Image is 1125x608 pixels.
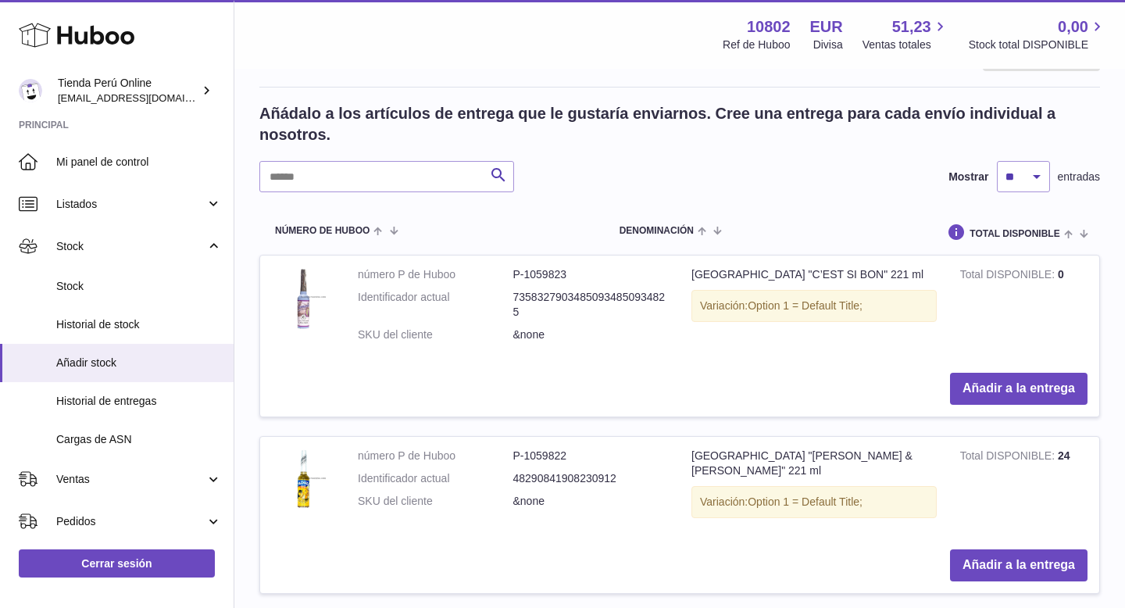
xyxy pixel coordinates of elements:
[259,103,1100,145] h2: Añádalo a los artículos de entrega que le gustaría enviarnos. Cree una entrega para cada envío in...
[272,267,334,330] img: Colonia Lavanda "C’EST SI BON" 221 ml
[862,16,949,52] a: 51,23 Ventas totales
[691,290,937,322] div: Variación:
[969,16,1106,52] a: 0,00 Stock total DISPONIBLE
[58,76,198,106] div: Tienda Perú Online
[948,437,1099,538] td: 24
[513,471,669,486] dd: 48290841908230912
[56,239,205,254] span: Stock
[56,197,205,212] span: Listados
[960,268,1058,284] strong: Total DISPONIBLE
[747,16,791,38] strong: 10802
[892,16,931,38] span: 51,23
[680,256,948,362] td: [GEOGRAPHIC_DATA] "C’EST SI BON" 221 ml
[58,91,230,104] span: [EMAIL_ADDRESS][DOMAIN_NAME]
[691,486,937,518] div: Variación:
[1058,16,1088,38] span: 0,00
[960,449,1058,466] strong: Total DISPONIBLE
[56,356,222,370] span: Añadir stock
[680,437,948,538] td: [GEOGRAPHIC_DATA] "[PERSON_NAME] & [PERSON_NAME]" 221 ml
[950,549,1087,581] button: Añadir a la entrega
[56,155,222,170] span: Mi panel de control
[56,394,222,409] span: Historial de entregas
[723,38,790,52] div: Ref de Huboo
[748,495,862,508] span: Option 1 = Default Title;
[810,16,843,38] strong: EUR
[513,494,669,509] dd: &none
[358,449,513,463] dt: número P de Huboo
[970,229,1059,239] span: Total DISPONIBLE
[1058,170,1100,184] span: entradas
[358,267,513,282] dt: número P de Huboo
[358,494,513,509] dt: SKU del cliente
[56,317,222,332] span: Historial de stock
[56,472,205,487] span: Ventas
[513,290,669,320] dd: 73583279034850934850934825
[513,449,669,463] dd: P-1059822
[56,279,222,294] span: Stock
[19,79,42,102] img: contacto@tiendaperuonline.com
[969,38,1106,52] span: Stock total DISPONIBLE
[19,549,215,578] a: Cerrar sesión
[513,327,669,342] dd: &none
[950,373,1087,405] button: Añadir a la entrega
[358,471,513,486] dt: Identificador actual
[56,432,222,447] span: Cargas de ASN
[948,256,1099,362] td: 0
[948,170,988,184] label: Mostrar
[748,299,862,312] span: Option 1 = Default Title;
[272,449,334,511] img: Colonia de Pachulí "MURRAY & LANMAN" 221 ml
[813,38,843,52] div: Divisa
[275,226,370,236] span: Número de Huboo
[620,226,694,236] span: Denominación
[358,327,513,342] dt: SKU del cliente
[358,290,513,320] dt: Identificador actual
[862,38,949,52] span: Ventas totales
[56,514,205,529] span: Pedidos
[513,267,669,282] dd: P-1059823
